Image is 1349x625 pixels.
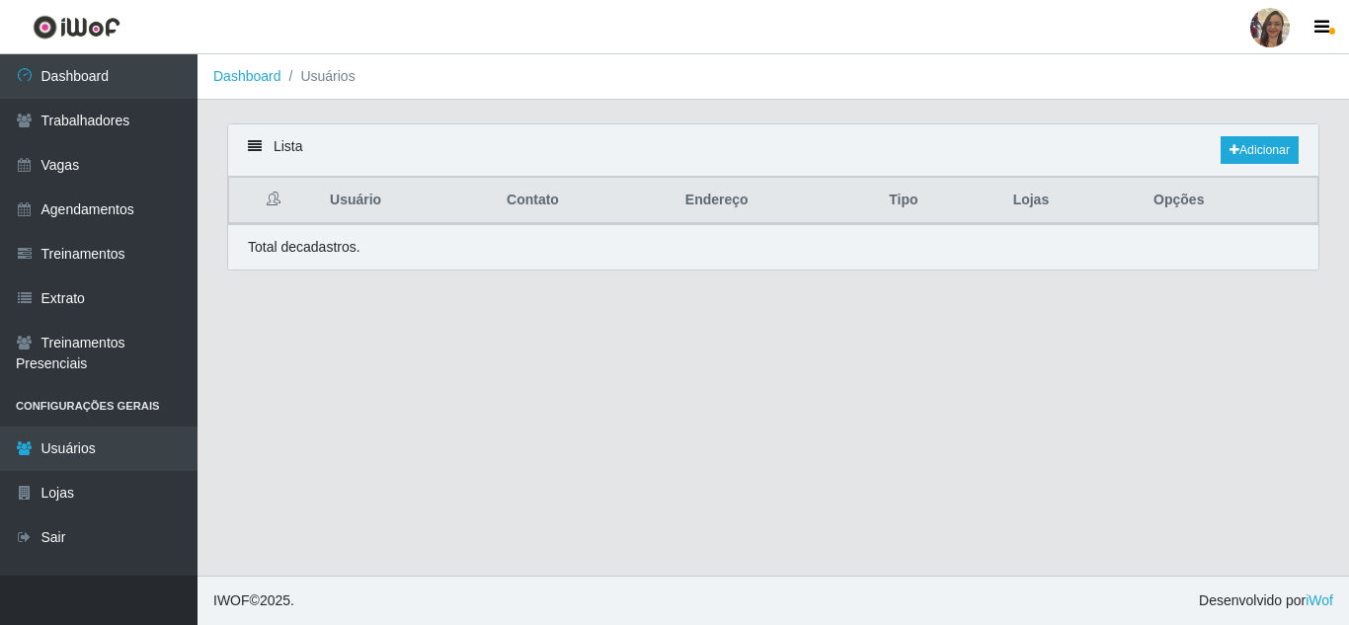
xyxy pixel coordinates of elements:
img: CoreUI Logo [33,15,120,39]
nav: breadcrumb [198,54,1349,100]
p: Total de cadastros. [248,237,360,258]
th: Endereço [674,178,877,224]
li: Usuários [281,66,356,87]
th: Lojas [1001,178,1142,224]
div: Lista [228,124,1318,177]
a: iWof [1306,592,1333,608]
a: Adicionar [1221,136,1299,164]
th: Opções [1142,178,1317,224]
th: Contato [495,178,674,224]
th: Tipo [877,178,1000,224]
span: IWOF [213,592,250,608]
span: © 2025 . [213,590,294,611]
th: Usuário [318,178,495,224]
span: Desenvolvido por [1199,590,1333,611]
a: Dashboard [213,68,281,84]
